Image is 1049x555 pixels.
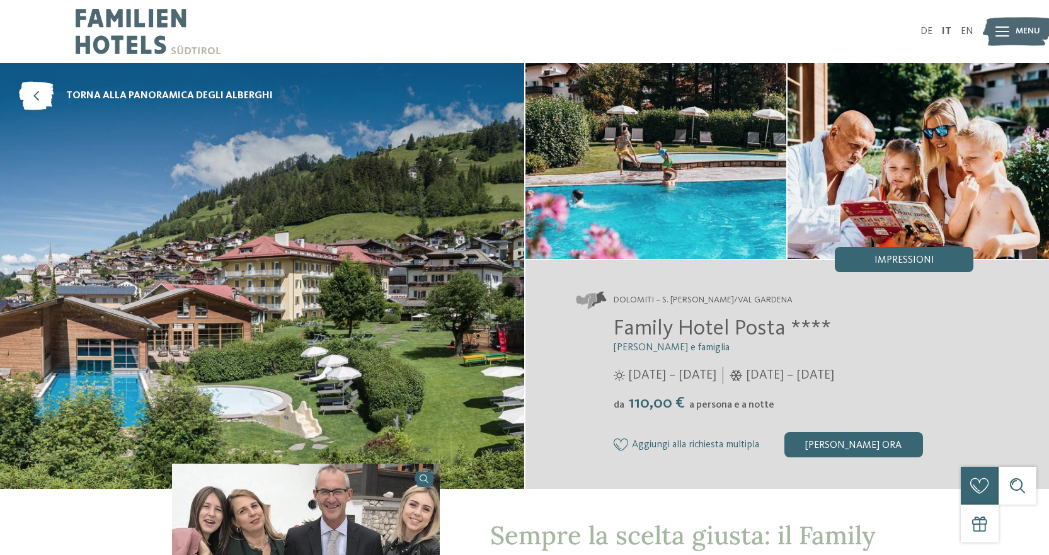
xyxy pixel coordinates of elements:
span: [DATE] – [DATE] [628,367,716,384]
span: Aggiungi alla richiesta multipla [632,440,759,451]
span: Menu [1016,25,1040,38]
img: Family hotel in Val Gardena: un luogo speciale [525,63,787,259]
a: EN [961,26,973,37]
img: Family hotel in Val Gardena: un luogo speciale [788,63,1049,259]
i: Orari d'apertura estate [614,370,625,381]
a: torna alla panoramica degli alberghi [19,82,273,110]
a: IT [942,26,951,37]
span: Family Hotel Posta **** [614,318,831,340]
span: torna alla panoramica degli alberghi [66,89,273,103]
div: [PERSON_NAME] ora [784,432,923,457]
span: [PERSON_NAME] e famiglia [614,343,730,353]
a: DE [920,26,932,37]
span: a persona e a notte [689,400,774,410]
span: [DATE] – [DATE] [746,367,834,384]
i: Orari d'apertura inverno [730,370,743,381]
span: Impressioni [874,255,934,265]
span: Dolomiti – S. [PERSON_NAME]/Val Gardena [614,294,793,307]
span: da [614,400,624,410]
span: 110,00 € [626,395,688,411]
